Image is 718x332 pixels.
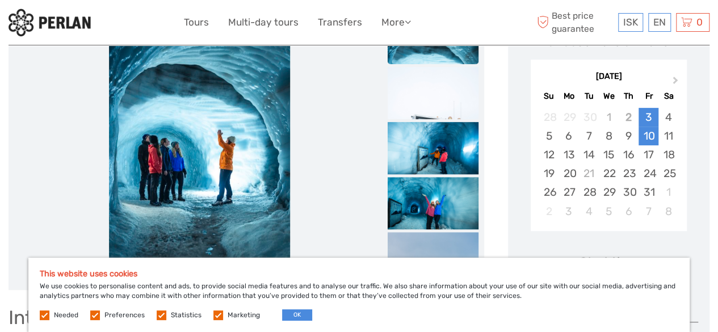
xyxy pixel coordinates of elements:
div: Choose Thursday, October 23rd, 2025 [619,164,639,183]
span: Best price guarantee [534,10,615,35]
div: Mo [559,89,579,104]
div: Not available Monday, September 29th, 2025 [559,108,579,127]
div: Sa [658,89,678,104]
img: 539e765343654b429d429dc4d1a94c1a.jpeg [388,177,478,238]
div: Choose Saturday, November 1st, 2025 [658,183,678,201]
a: More [381,14,411,31]
button: OK [282,309,312,321]
div: Choose Saturday, November 8th, 2025 [658,202,678,221]
div: Choose Sunday, October 19th, 2025 [539,164,559,183]
div: Fr [639,89,658,104]
a: Transfers [318,14,362,31]
img: 3f902d68b7e440dfbfefbc9f1aa5903a.jpeg [388,122,478,183]
div: Not available Sunday, September 28th, 2025 [539,108,559,127]
p: We're away right now. Please check back later! [16,20,128,29]
label: Preferences [104,310,145,320]
div: Choose Monday, October 27th, 2025 [559,183,579,201]
div: Choose Thursday, October 30th, 2025 [619,183,639,201]
div: Choose Monday, November 3rd, 2025 [559,202,579,221]
div: Not available Thursday, October 2nd, 2025 [619,108,639,127]
div: Choose Tuesday, October 28th, 2025 [579,183,599,201]
button: Next Month [667,74,686,92]
div: Choose Friday, November 7th, 2025 [639,202,658,221]
div: month 2025-10 [534,108,683,221]
div: Not available Tuesday, September 30th, 2025 [579,108,599,127]
img: 56c4b3d4da864349951a8d5b452676bb_main_slider.jpeg [109,12,291,284]
div: Choose Monday, October 13th, 2025 [559,145,579,164]
button: Open LiveChat chat widget [131,18,144,31]
div: We use cookies to personalise content and ads, to provide social media features and to analyse ou... [28,258,690,332]
img: 78c017c5f6d541388602ecc5aa2d43bc.jpeg [388,67,478,203]
div: Choose Sunday, October 5th, 2025 [539,127,559,145]
div: We [599,89,619,104]
div: Choose Sunday, October 26th, 2025 [539,183,559,201]
div: Tu [579,89,599,104]
div: Choose Wednesday, October 15th, 2025 [599,145,619,164]
div: Choose Monday, October 6th, 2025 [559,127,579,145]
span: ISK [623,16,638,28]
div: Th [619,89,639,104]
label: Statistics [171,310,201,320]
div: Choose Saturday, October 25th, 2025 [658,164,678,183]
div: Choose Tuesday, October 14th, 2025 [579,145,599,164]
span: 0 [695,16,704,28]
div: Choose Friday, October 31st, 2025 [639,183,658,201]
div: Choose Thursday, October 16th, 2025 [619,145,639,164]
div: Not available Sunday, November 2nd, 2025 [539,202,559,221]
h5: This website uses cookies [40,269,678,279]
div: Choose Wednesday, November 5th, 2025 [599,202,619,221]
div: Choose Saturday, October 4th, 2025 [658,108,678,127]
div: Choose Tuesday, October 7th, 2025 [579,127,599,145]
div: Choose Friday, October 24th, 2025 [639,164,658,183]
img: 1cafb7fcc6804c99bcdccf2df4caca22.jpeg [388,232,478,323]
div: Choose Sunday, October 12th, 2025 [539,145,559,164]
div: Not available Wednesday, October 1st, 2025 [599,108,619,127]
label: Needed [54,310,78,320]
div: Choose Wednesday, October 29th, 2025 [599,183,619,201]
div: Start time [580,253,638,271]
div: Choose Friday, October 10th, 2025 [639,127,658,145]
div: EN [648,13,671,32]
label: Marketing [228,310,260,320]
div: Choose Saturday, October 18th, 2025 [658,145,678,164]
div: Su [539,89,559,104]
div: Choose Friday, October 3rd, 2025 [639,108,658,127]
div: Not available Tuesday, October 21st, 2025 [579,164,599,183]
div: Choose Thursday, November 6th, 2025 [619,202,639,221]
div: Choose Thursday, October 9th, 2025 [619,127,639,145]
div: Choose Wednesday, October 22nd, 2025 [599,164,619,183]
a: Multi-day tours [228,14,299,31]
div: Choose Tuesday, November 4th, 2025 [579,202,599,221]
h1: Into the Glacier from [GEOGRAPHIC_DATA] [9,306,484,329]
div: [DATE] [531,71,687,83]
a: Tours [184,14,209,31]
img: 288-6a22670a-0f57-43d8-a107-52fbc9b92f2c_logo_small.jpg [9,9,91,36]
div: Choose Monday, October 20th, 2025 [559,164,579,183]
div: Choose Wednesday, October 8th, 2025 [599,127,619,145]
div: Choose Friday, October 17th, 2025 [639,145,658,164]
div: Choose Saturday, October 11th, 2025 [658,127,678,145]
